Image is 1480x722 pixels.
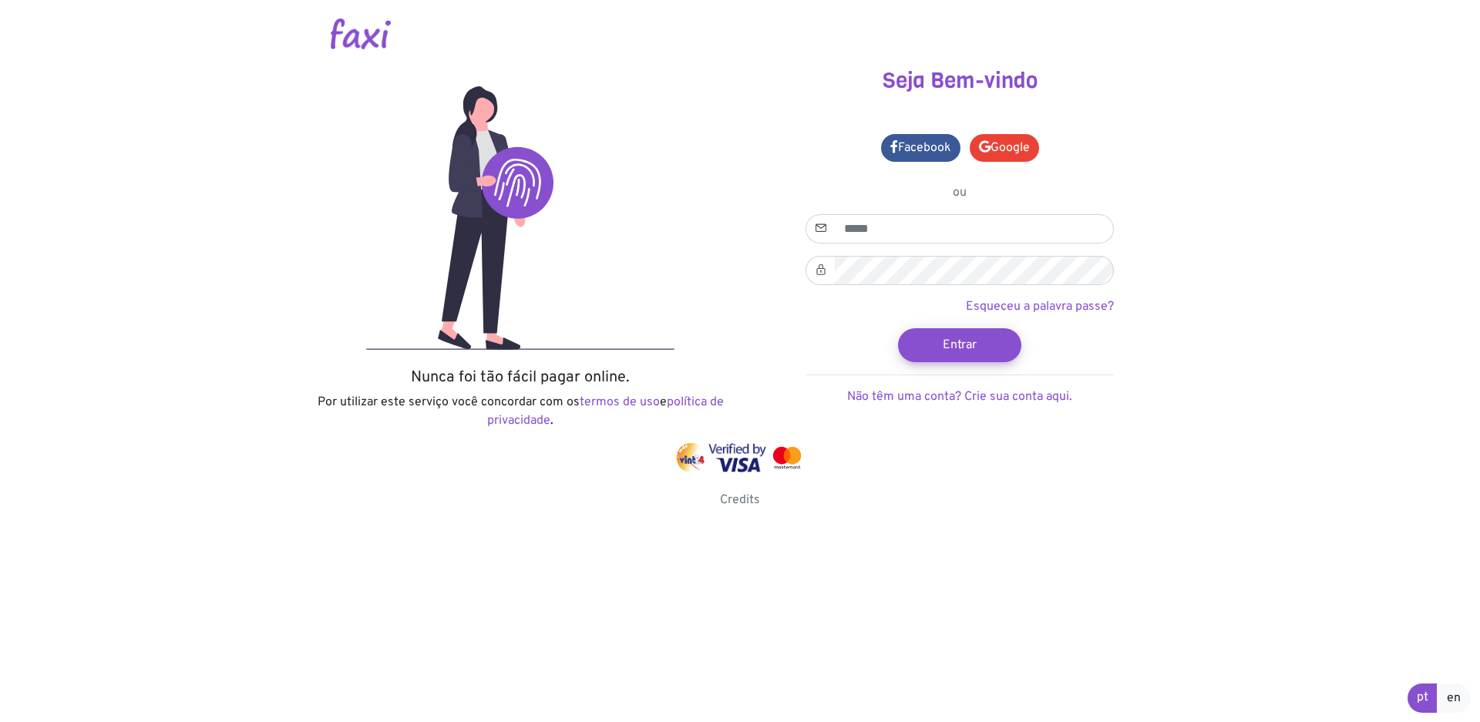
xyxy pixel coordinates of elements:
[675,443,706,472] img: vinti4
[580,395,660,410] a: termos de uso
[312,368,728,387] h5: Nunca foi tão fácil pagar online.
[769,443,805,472] img: mastercard
[708,443,766,472] img: visa
[970,134,1039,162] a: Google
[720,492,760,508] a: Credits
[312,393,728,430] p: Por utilizar este serviço você concordar com os e .
[752,68,1168,94] h3: Seja Bem-vindo
[806,183,1114,202] p: ou
[898,328,1021,362] button: Entrar
[966,299,1114,314] a: Esqueceu a palavra passe?
[881,134,960,162] a: Facebook
[1408,683,1438,713] a: pt
[1437,683,1471,713] a: en
[847,389,1072,405] a: Não têm uma conta? Crie sua conta aqui.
